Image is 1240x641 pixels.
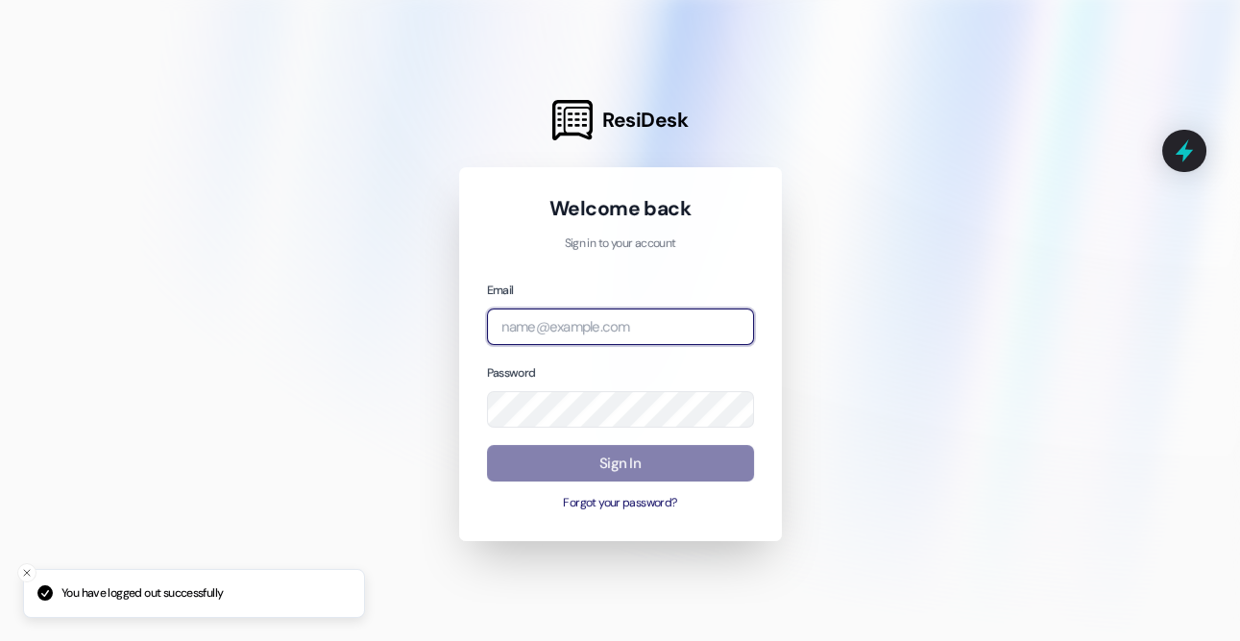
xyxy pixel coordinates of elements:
label: Password [487,365,536,381]
p: Sign in to your account [487,235,754,253]
input: name@example.com [487,308,754,346]
p: You have logged out successfully [61,585,223,603]
button: Close toast [17,563,36,582]
button: Sign In [487,445,754,482]
span: ResiDesk [602,107,688,134]
button: Forgot your password? [487,495,754,512]
label: Email [487,283,514,298]
h1: Welcome back [487,195,754,222]
img: ResiDesk Logo [552,100,593,140]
